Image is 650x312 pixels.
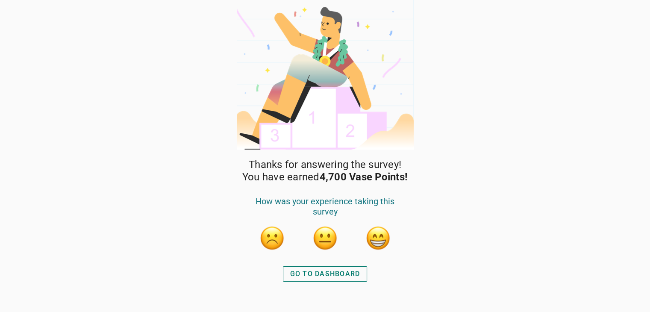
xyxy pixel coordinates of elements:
button: GO TO DASHBOARD [283,266,368,282]
strong: 4,700 Vase Points! [320,171,408,183]
span: You have earned [242,171,408,183]
div: How was your experience taking this survey [246,196,405,225]
div: GO TO DASHBOARD [290,269,360,279]
span: Thanks for answering the survey! [249,159,401,171]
